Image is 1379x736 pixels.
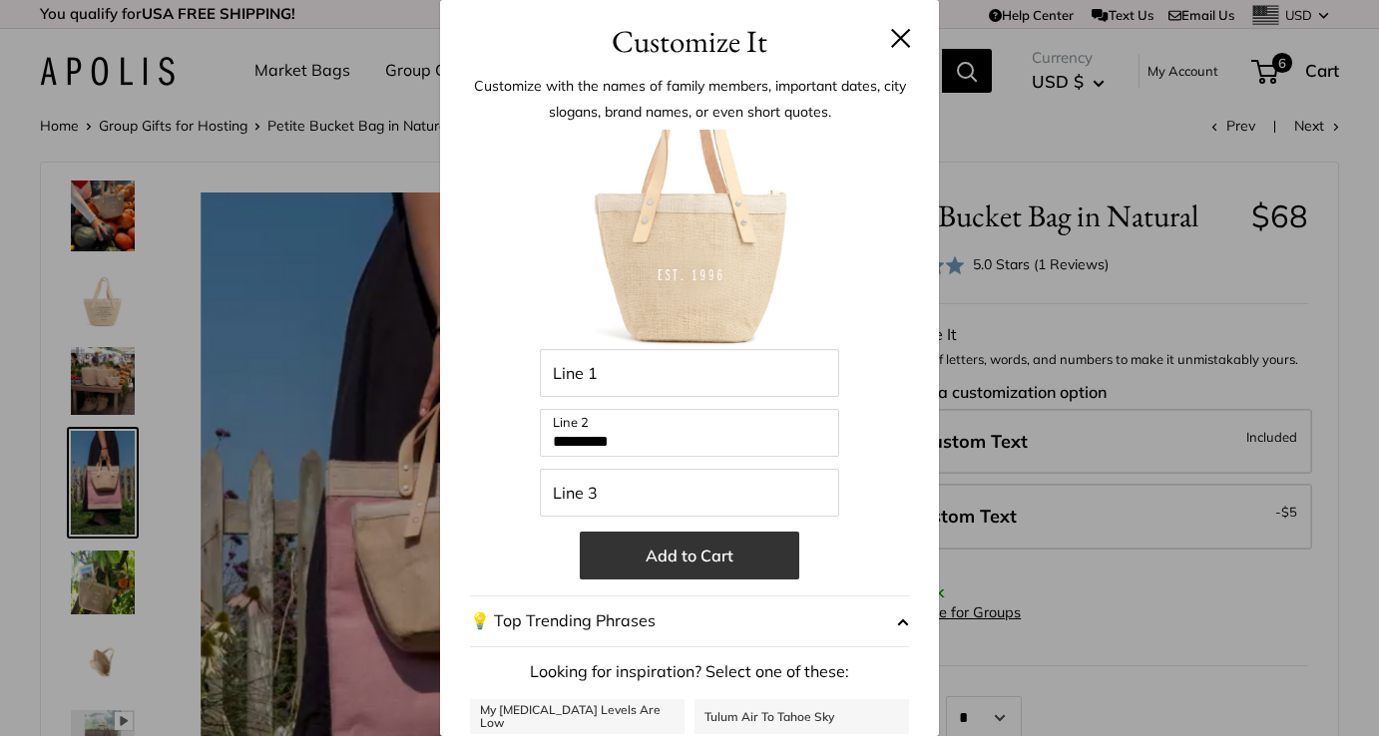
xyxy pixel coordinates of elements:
a: My [MEDICAL_DATA] Levels Are Low [470,699,685,734]
button: Add to Cart [580,532,799,579]
p: Looking for inspiration? Select one of these: [470,657,909,687]
h3: Customize It [470,18,909,65]
img: customizer-prod [580,130,799,349]
p: Customize with the names of family members, important dates, city slogans, brand names, or even s... [470,73,909,125]
iframe: Sign Up via Text for Offers [16,660,214,720]
button: 💡 Top Trending Phrases [470,595,909,647]
a: Tulum Air To Tahoe Sky [694,699,909,734]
